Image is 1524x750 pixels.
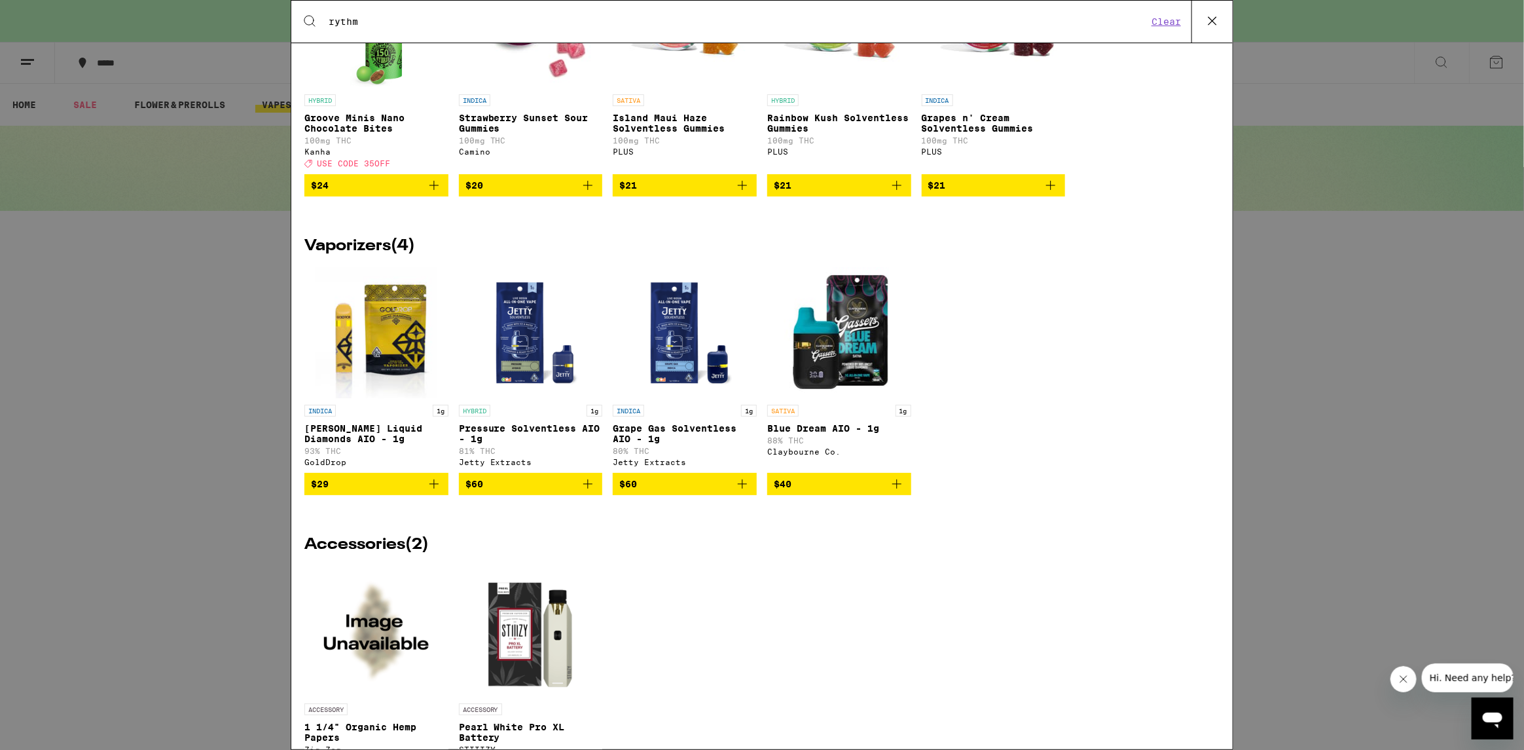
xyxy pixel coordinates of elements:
[774,267,905,398] img: Claybourne Co. - Blue Dream AIO - 1g
[328,16,1148,28] input: Search for products & categories
[922,136,1066,145] p: 100mg THC
[928,180,946,191] span: $21
[459,147,603,156] div: Camino
[613,147,757,156] div: PLUS
[311,180,329,191] span: $24
[767,267,911,473] a: Open page for Blue Dream AIO - 1g from Claybourne Co.
[459,405,490,417] p: HYBRID
[304,94,336,106] p: HYBRID
[767,174,911,197] button: Add to bag
[619,479,637,489] span: $60
[8,9,94,20] span: Hi. Need any help?
[767,447,911,456] div: Claybourne Co.
[1422,664,1514,692] iframe: Message from company
[304,238,1220,254] h2: Vaporizers ( 4 )
[459,703,502,715] p: ACCESSORY
[459,113,603,134] p: Strawberry Sunset Sour Gummies
[304,405,336,417] p: INDICA
[767,94,799,106] p: HYBRID
[767,473,911,495] button: Add to bag
[304,174,448,197] button: Add to bag
[613,136,757,145] p: 100mg THC
[613,94,644,106] p: SATIVA
[304,267,448,473] a: Open page for King Louis Liquid Diamonds AIO - 1g from GoldDrop
[316,267,437,398] img: GoldDrop - King Louis Liquid Diamonds AIO - 1g
[613,405,644,417] p: INDICA
[459,174,603,197] button: Add to bag
[465,180,483,191] span: $20
[1390,666,1417,692] iframe: Close message
[304,423,448,444] p: [PERSON_NAME] Liquid Diamonds AIO - 1g
[459,267,603,473] a: Open page for Pressure Solventless AIO - 1g from Jetty Extracts
[304,136,448,145] p: 100mg THC
[459,722,603,743] p: Pearl White Pro XL Battery
[767,423,911,434] p: Blue Dream AIO - 1g
[465,566,596,697] img: STIIIZY - Pearl White Pro XL Battery
[613,267,757,473] a: Open page for Grape Gas Solventless AIO - 1g from Jetty Extracts
[767,147,911,156] div: PLUS
[465,479,483,489] span: $60
[896,405,911,417] p: 1g
[304,447,448,455] p: 93% THC
[587,405,602,417] p: 1g
[613,473,757,495] button: Add to bag
[304,147,448,156] div: Kanha
[767,113,911,134] p: Rainbow Kush Solventless Gummies
[304,703,348,715] p: ACCESSORY
[619,267,750,398] img: Jetty Extracts - Grape Gas Solventless AIO - 1g
[304,458,448,466] div: GoldDrop
[774,479,791,489] span: $40
[613,447,757,455] p: 80% THC
[304,537,1220,553] h2: Accessories ( 2 )
[767,405,799,417] p: SATIVA
[311,566,442,697] img: Zig-Zag - 1 1/4" Organic Hemp Papers
[741,405,757,417] p: 1g
[1472,698,1514,740] iframe: Button to launch messaging window
[465,267,596,398] img: Jetty Extracts - Pressure Solventless AIO - 1g
[613,423,757,444] p: Grape Gas Solventless AIO - 1g
[774,180,791,191] span: $21
[459,136,603,145] p: 100mg THC
[922,113,1066,134] p: Grapes n' Cream Solventless Gummies
[922,174,1066,197] button: Add to bag
[317,159,390,168] span: USE CODE 35OFF
[459,94,490,106] p: INDICA
[459,458,603,466] div: Jetty Extracts
[459,473,603,495] button: Add to bag
[613,113,757,134] p: Island Maui Haze Solventless Gummies
[613,174,757,197] button: Add to bag
[767,136,911,145] p: 100mg THC
[767,436,911,445] p: 88% THC
[922,94,953,106] p: INDICA
[619,180,637,191] span: $21
[433,405,448,417] p: 1g
[1148,16,1185,28] button: Clear
[304,722,448,743] p: 1 1/4" Organic Hemp Papers
[459,423,603,444] p: Pressure Solventless AIO - 1g
[311,479,329,489] span: $29
[304,113,448,134] p: Groove Minis Nano Chocolate Bites
[613,458,757,466] div: Jetty Extracts
[922,147,1066,156] div: PLUS
[459,447,603,455] p: 81% THC
[304,473,448,495] button: Add to bag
